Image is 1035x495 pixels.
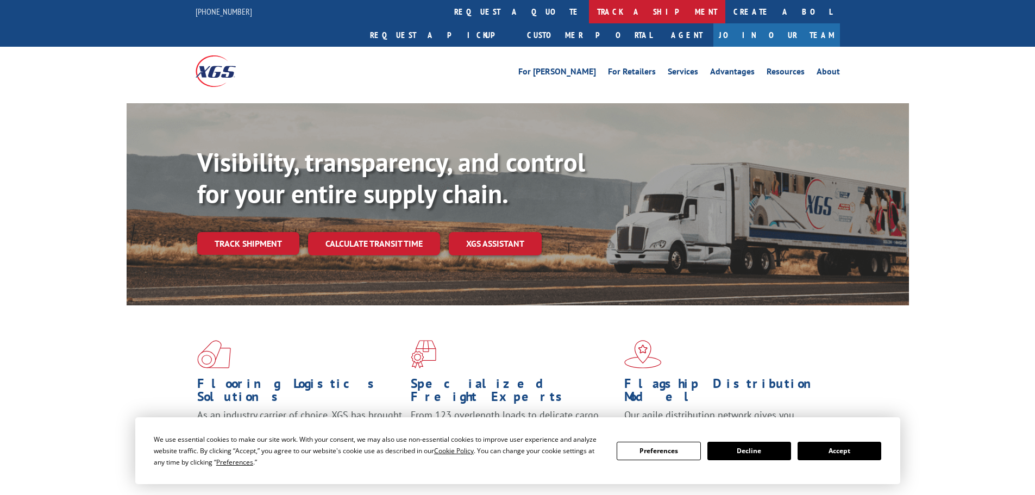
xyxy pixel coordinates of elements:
a: Join Our Team [713,23,840,47]
b: Visibility, transparency, and control for your entire supply chain. [197,145,585,210]
button: Decline [707,442,791,460]
h1: Specialized Freight Experts [411,377,616,409]
a: [PHONE_NUMBER] [196,6,252,17]
a: XGS ASSISTANT [449,232,542,255]
a: Track shipment [197,232,299,255]
a: Agent [660,23,713,47]
span: As an industry carrier of choice, XGS has brought innovation and dedication to flooring logistics... [197,409,402,447]
button: Preferences [617,442,700,460]
span: Cookie Policy [434,446,474,455]
h1: Flagship Distribution Model [624,377,830,409]
img: xgs-icon-flagship-distribution-model-red [624,340,662,368]
a: Resources [767,67,805,79]
a: Services [668,67,698,79]
div: Cookie Consent Prompt [135,417,900,484]
div: We use essential cookies to make our site work. With your consent, we may also use non-essential ... [154,434,604,468]
a: For Retailers [608,67,656,79]
a: Calculate transit time [308,232,440,255]
a: Request a pickup [362,23,519,47]
img: xgs-icon-total-supply-chain-intelligence-red [197,340,231,368]
a: Customer Portal [519,23,660,47]
span: Preferences [216,458,253,467]
a: Advantages [710,67,755,79]
h1: Flooring Logistics Solutions [197,377,403,409]
a: About [817,67,840,79]
a: For [PERSON_NAME] [518,67,596,79]
p: From 123 overlength loads to delicate cargo, our experienced staff knows the best way to move you... [411,409,616,457]
img: xgs-icon-focused-on-flooring-red [411,340,436,368]
button: Accept [798,442,881,460]
span: Our agile distribution network gives you nationwide inventory management on demand. [624,409,824,434]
